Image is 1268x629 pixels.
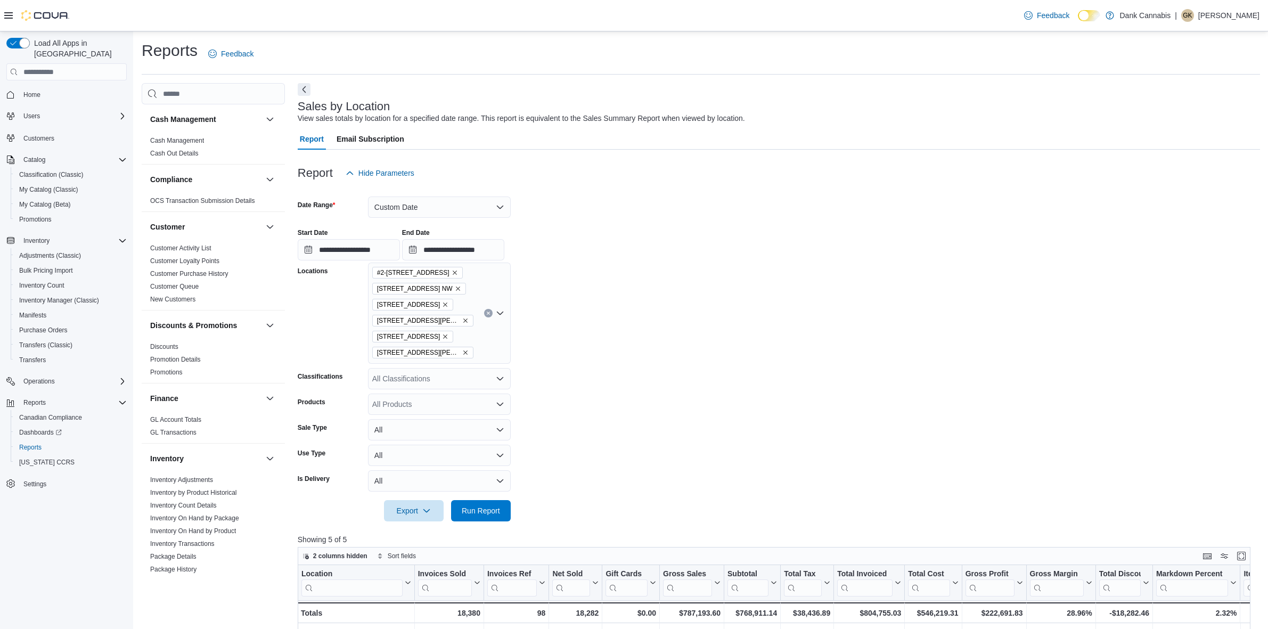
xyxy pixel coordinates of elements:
[2,233,131,248] button: Inventory
[368,470,511,492] button: All
[301,569,403,579] div: Location
[19,458,75,467] span: [US_STATE] CCRS
[1119,9,1171,22] p: Dank Cannabis
[150,114,261,125] button: Cash Management
[150,197,255,205] a: OCS Transaction Submission Details
[965,569,1022,597] button: Gross Profit
[11,182,131,197] button: My Catalog (Classic)
[1156,569,1228,597] div: Markdown Percent
[150,369,183,376] a: Promotions
[150,244,211,252] a: Customer Activity List
[19,131,127,144] span: Customers
[15,354,50,366] a: Transfers
[15,309,51,322] a: Manifests
[298,550,372,562] button: 2 columns hidden
[19,153,50,166] button: Catalog
[150,295,195,304] span: New Customers
[15,354,127,366] span: Transfers
[19,478,51,491] a: Settings
[15,198,75,211] a: My Catalog (Beta)
[15,441,46,454] a: Reports
[264,173,276,186] button: Compliance
[19,88,127,101] span: Home
[402,228,430,237] label: End Date
[837,569,901,597] button: Total Invoiced
[11,167,131,182] button: Classification (Classic)
[23,112,40,120] span: Users
[150,527,236,535] span: Inventory On Hand by Product
[19,356,46,364] span: Transfers
[15,426,66,439] a: Dashboards
[142,40,198,61] h1: Reports
[372,299,454,311] span: 2-1603 62nd Ave SE
[264,113,276,126] button: Cash Management
[264,392,276,405] button: Finance
[23,156,45,164] span: Catalog
[552,569,599,597] button: Net Sold
[19,428,62,437] span: Dashboards
[784,569,830,597] button: Total Tax
[150,502,217,509] a: Inventory Count Details
[142,134,285,164] div: Cash Management
[1029,607,1092,619] div: 28.96%
[784,607,830,619] div: $38,436.89
[908,607,958,619] div: $546,219.31
[11,338,131,353] button: Transfers (Classic)
[150,453,184,464] h3: Inventory
[19,396,50,409] button: Reports
[1029,569,1092,597] button: Gross Margin
[11,323,131,338] button: Purchase Orders
[150,393,261,404] button: Finance
[23,91,40,99] span: Home
[150,343,178,350] a: Discounts
[15,168,127,181] span: Classification (Classic)
[15,279,127,292] span: Inventory Count
[15,426,127,439] span: Dashboards
[150,565,197,574] span: Package History
[15,456,79,469] a: [US_STATE] CCRS
[2,130,131,145] button: Customers
[150,150,199,157] a: Cash Out Details
[15,456,127,469] span: Washington CCRS
[784,569,822,579] div: Total Tax
[1156,607,1237,619] div: 2.32%
[1201,550,1214,562] button: Keyboard shortcuts
[150,342,178,351] span: Discounts
[298,423,327,432] label: Sale Type
[606,569,648,579] div: Gift Cards
[23,480,46,488] span: Settings
[965,607,1022,619] div: $222,691.83
[298,475,330,483] label: Is Delivery
[19,132,59,145] a: Customers
[150,552,197,561] span: Package Details
[965,569,1014,579] div: Gross Profit
[384,500,444,521] button: Export
[15,324,72,337] a: Purchase Orders
[298,372,343,381] label: Classifications
[19,88,45,101] a: Home
[11,248,131,263] button: Adjustments (Classic)
[150,488,237,497] span: Inventory by Product Historical
[1099,569,1149,597] button: Total Discount
[462,505,500,516] span: Run Report
[150,222,261,232] button: Customer
[418,569,471,597] div: Invoices Sold
[358,168,414,178] span: Hide Parameters
[150,114,216,125] h3: Cash Management
[368,419,511,440] button: All
[6,83,127,519] nav: Complex example
[15,279,69,292] a: Inventory Count
[337,128,404,150] span: Email Subscription
[150,514,239,522] span: Inventory On Hand by Package
[15,264,77,277] a: Bulk Pricing Import
[23,377,55,386] span: Operations
[1175,9,1177,22] p: |
[2,152,131,167] button: Catalog
[15,249,127,262] span: Adjustments (Classic)
[142,242,285,310] div: Customer
[19,234,54,247] button: Inventory
[298,267,328,275] label: Locations
[15,183,127,196] span: My Catalog (Classic)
